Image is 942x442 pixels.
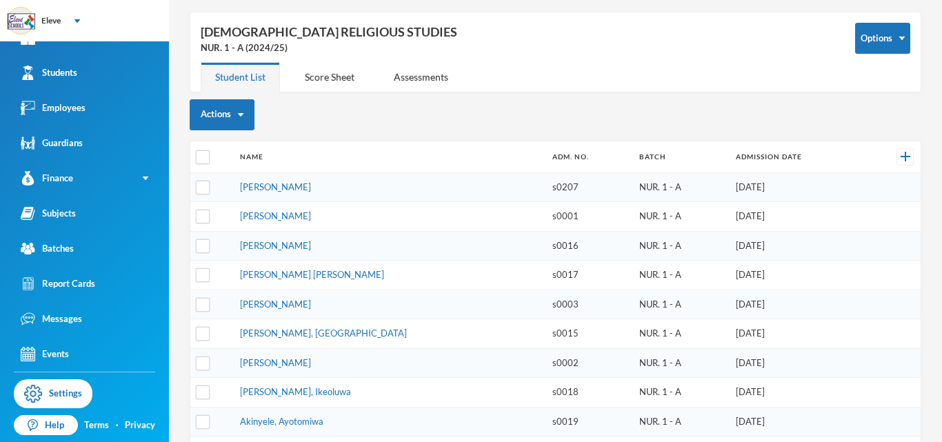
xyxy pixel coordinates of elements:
[729,348,867,378] td: [DATE]
[240,357,311,368] a: [PERSON_NAME]
[84,419,109,432] a: Terms
[201,62,280,92] div: Student List
[233,141,545,173] th: Name
[545,172,632,202] td: s0207
[545,141,632,173] th: Adm. No.
[545,261,632,290] td: s0017
[8,8,35,35] img: logo
[21,312,82,326] div: Messages
[545,319,632,349] td: s0015
[729,202,867,232] td: [DATE]
[21,206,76,221] div: Subjects
[545,378,632,408] td: s0018
[190,99,254,130] button: Actions
[240,210,311,221] a: [PERSON_NAME]
[21,101,86,115] div: Employees
[729,407,867,436] td: [DATE]
[729,141,867,173] th: Admission Date
[632,407,729,436] td: NUR. 1 - A
[729,231,867,261] td: [DATE]
[729,172,867,202] td: [DATE]
[21,347,69,361] div: Events
[632,378,729,408] td: NUR. 1 - A
[632,141,729,173] th: Batch
[21,171,73,185] div: Finance
[116,419,119,432] div: ·
[21,136,83,150] div: Guardians
[901,152,910,161] img: +
[240,328,407,339] a: [PERSON_NAME], [GEOGRAPHIC_DATA]
[632,172,729,202] td: NUR. 1 - A
[632,319,729,349] td: NUR. 1 - A
[379,62,463,92] div: Assessments
[632,231,729,261] td: NUR. 1 - A
[729,290,867,319] td: [DATE]
[201,23,834,55] div: [DEMOGRAPHIC_DATA] RELIGIOUS STUDIES
[21,241,74,256] div: Batches
[21,66,77,80] div: Students
[240,240,311,251] a: [PERSON_NAME]
[240,386,351,397] a: [PERSON_NAME], Ikeoluwa
[290,62,369,92] div: Score Sheet
[240,269,384,280] a: [PERSON_NAME] [PERSON_NAME]
[632,202,729,232] td: NUR. 1 - A
[125,419,155,432] a: Privacy
[729,319,867,349] td: [DATE]
[545,348,632,378] td: s0002
[240,416,323,427] a: Akinyele, Ayotomiwa
[14,415,78,436] a: Help
[21,277,95,291] div: Report Cards
[240,181,311,192] a: [PERSON_NAME]
[41,14,61,27] div: Eleve
[14,379,92,408] a: Settings
[545,407,632,436] td: s0019
[545,231,632,261] td: s0016
[632,290,729,319] td: NUR. 1 - A
[729,378,867,408] td: [DATE]
[545,290,632,319] td: s0003
[545,202,632,232] td: s0001
[632,261,729,290] td: NUR. 1 - A
[240,299,311,310] a: [PERSON_NAME]
[729,261,867,290] td: [DATE]
[201,41,834,55] div: NUR. 1 - A (2024/25)
[632,348,729,378] td: NUR. 1 - A
[855,23,910,54] button: Options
